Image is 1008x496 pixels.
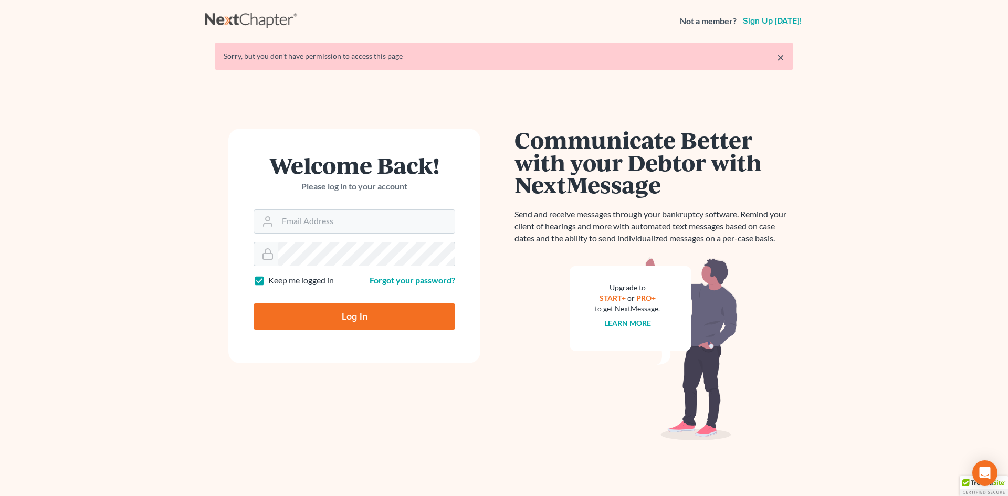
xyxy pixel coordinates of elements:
[514,129,793,196] h1: Communicate Better with your Debtor with NextMessage
[960,476,1008,496] div: TrustedSite Certified
[600,293,626,302] a: START+
[680,15,737,27] strong: Not a member?
[514,208,793,245] p: Send and receive messages through your bankruptcy software. Remind your client of hearings and mo...
[254,181,455,193] p: Please log in to your account
[604,319,651,328] a: Learn more
[268,275,334,287] label: Keep me logged in
[570,257,738,441] img: nextmessage_bg-59042aed3d76b12b5cd301f8e5b87938c9018125f34e5fa2b7a6b67550977c72.svg
[777,51,784,64] a: ×
[370,275,455,285] a: Forgot your password?
[224,51,784,61] div: Sorry, but you don't have permission to access this page
[278,210,455,233] input: Email Address
[627,293,635,302] span: or
[636,293,656,302] a: PRO+
[254,303,455,330] input: Log In
[254,154,455,176] h1: Welcome Back!
[741,17,803,25] a: Sign up [DATE]!
[972,460,997,486] div: Open Intercom Messenger
[595,303,660,314] div: to get NextMessage.
[595,282,660,293] div: Upgrade to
